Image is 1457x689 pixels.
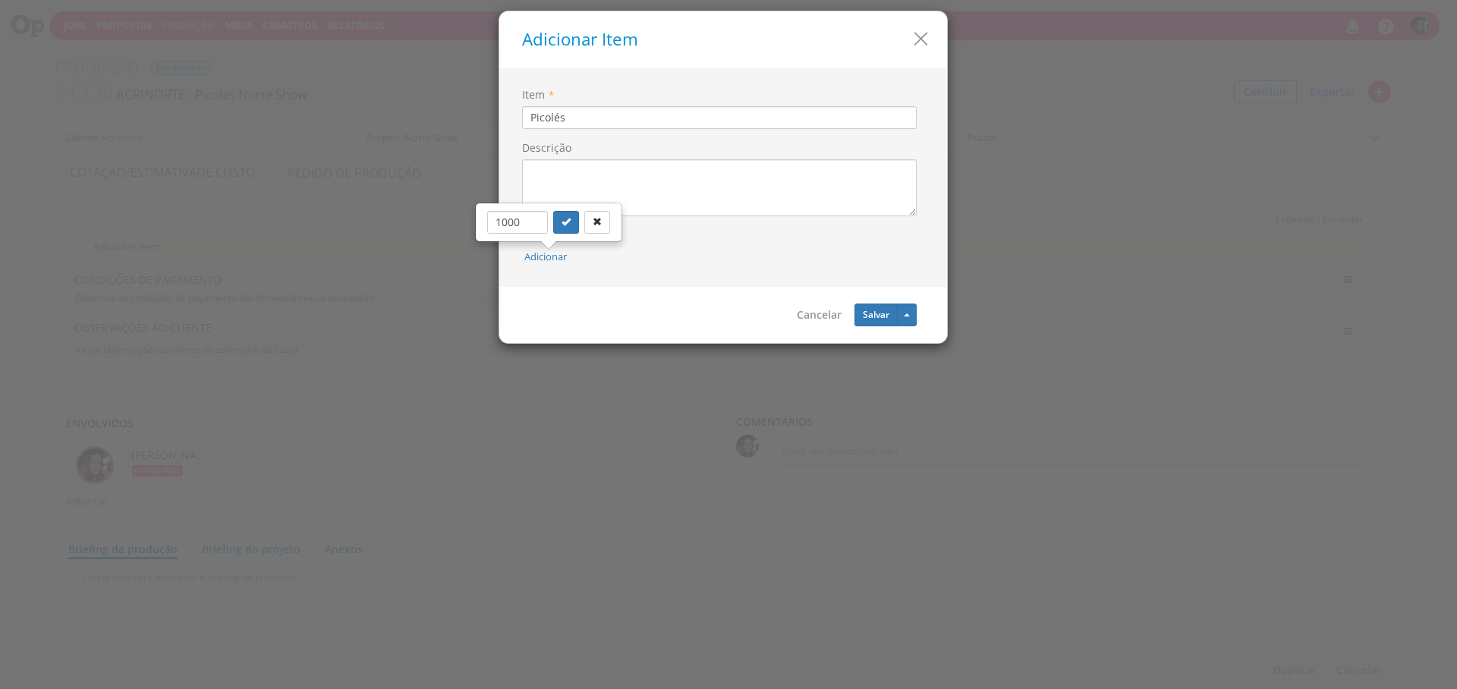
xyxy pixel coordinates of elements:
[545,88,554,102] span: Campo obrigatório
[787,302,851,328] button: Cancelar
[522,30,936,49] h5: Adicionar Item
[522,140,571,156] label: Descrição
[522,87,545,102] label: Item
[854,304,898,326] button: Salvar
[583,228,592,242] span: Campo obrigatório
[524,250,567,264] button: Adicionar
[522,106,917,129] input: Nome do item é obrigatório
